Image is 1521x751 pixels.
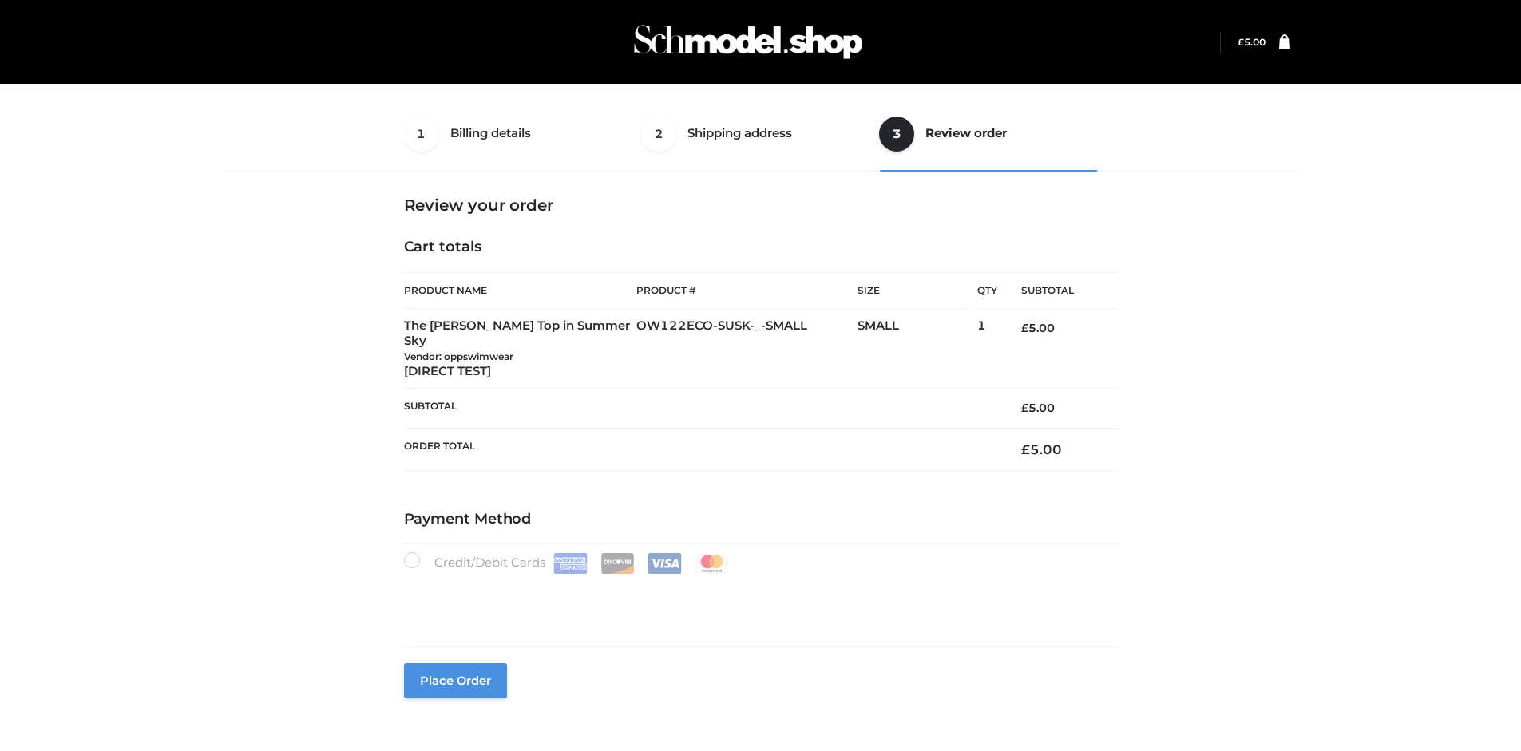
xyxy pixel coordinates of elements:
img: Visa [648,553,682,574]
bdi: 5.00 [1021,321,1055,335]
th: Subtotal [997,273,1117,309]
iframe: Secure payment input frame [401,571,1115,629]
h4: Payment Method [404,511,1118,528]
td: SMALL [858,309,977,389]
label: Credit/Debit Cards [404,552,731,574]
small: Vendor: oppswimwear [404,350,513,362]
img: Discover [600,553,635,574]
img: Mastercard [695,553,729,574]
bdi: 5.00 [1238,36,1266,48]
img: Schmodel Admin 964 [628,10,868,73]
bdi: 5.00 [1021,441,1062,457]
td: The [PERSON_NAME] Top in Summer Sky [DIRECT TEST] [404,309,637,389]
span: £ [1021,321,1028,335]
th: Qty [977,272,997,309]
th: Product # [636,272,858,309]
td: OW122ECO-SUSK-_-SMALL [636,309,858,389]
span: £ [1021,441,1030,457]
th: Size [858,273,969,309]
span: £ [1238,36,1244,48]
th: Subtotal [404,389,998,428]
button: Place order [404,663,507,698]
th: Product Name [404,272,637,309]
h3: Review your order [404,196,1118,215]
td: 1 [977,309,997,389]
img: Amex [553,553,588,574]
th: Order Total [404,428,998,470]
span: £ [1021,401,1028,415]
bdi: 5.00 [1021,401,1055,415]
h4: Cart totals [404,239,1118,256]
a: £5.00 [1238,36,1266,48]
